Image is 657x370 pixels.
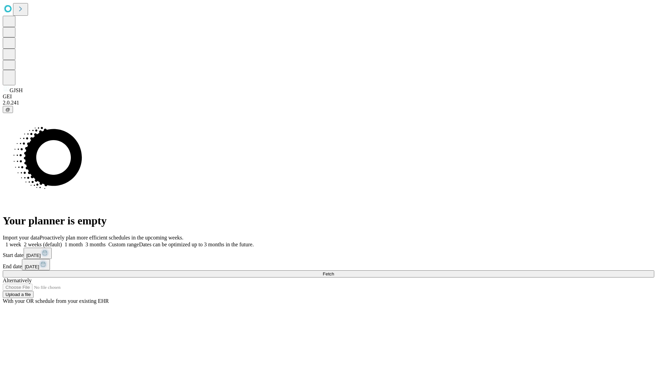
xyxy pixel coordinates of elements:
span: Import your data [3,235,40,241]
span: [DATE] [26,253,41,258]
span: Custom range [108,242,139,247]
span: Proactively plan more efficient schedules in the upcoming weeks. [40,235,183,241]
span: Alternatively [3,277,31,283]
div: Start date [3,248,654,259]
h1: Your planner is empty [3,214,654,227]
span: 1 month [65,242,83,247]
div: 2.0.241 [3,100,654,106]
div: End date [3,259,654,270]
button: @ [3,106,13,113]
span: 1 week [5,242,21,247]
span: GJSH [10,87,23,93]
span: [DATE] [25,264,39,269]
button: Upload a file [3,291,34,298]
div: GEI [3,94,654,100]
button: [DATE] [24,248,52,259]
span: 3 months [86,242,106,247]
span: With your OR schedule from your existing EHR [3,298,109,304]
button: Fetch [3,270,654,277]
span: Dates can be optimized up to 3 months in the future. [139,242,254,247]
span: Fetch [323,271,334,276]
button: [DATE] [22,259,50,270]
span: @ [5,107,10,112]
span: 2 weeks (default) [24,242,62,247]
